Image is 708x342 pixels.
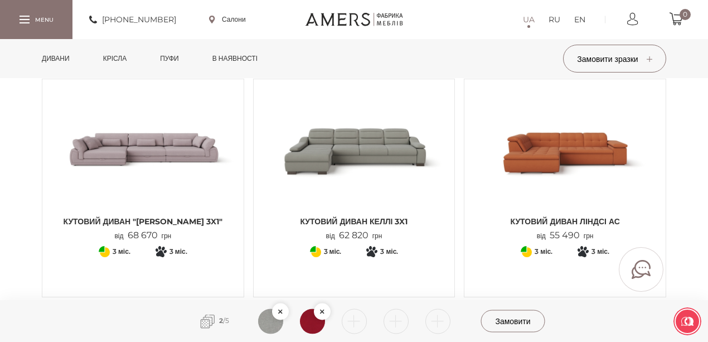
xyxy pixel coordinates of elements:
[473,88,657,241] a: Кутовий диван ЛІНДСІ АС Кутовий диван ЛІНДСІ АС Кутовий диван ЛІНДСІ АС від55 490грн
[380,245,398,258] span: 3 міс.
[523,13,535,26] a: UA
[95,39,135,78] a: Крісла
[535,245,552,258] span: 3 міс.
[33,39,78,78] a: Дивани
[204,39,266,78] a: в наявності
[169,245,187,258] span: 3 міс.
[574,13,585,26] a: EN
[89,13,176,26] a: [PHONE_NUMBER]
[335,230,372,240] span: 62 820
[326,230,382,241] p: від грн
[113,245,130,258] span: 3 міс.
[51,88,235,241] a: Кутовий Диван Кутовий Диван Кутовий Диван "[PERSON_NAME] 3x1" від68 670грн
[324,245,342,258] span: 3 міс.
[680,9,691,20] span: 0
[482,311,545,332] span: Замовити
[300,309,325,334] img: 1576662562.jpg
[262,88,447,241] a: Кутовий диван КЕЛЛІ 3x1 Кутовий диван КЕЛЛІ 3x1 Кутовий диван КЕЛЛІ 3x1 від62 820грн
[537,230,594,241] p: від грн
[124,230,162,240] span: 68 670
[481,310,545,333] button: Замовити
[546,230,584,240] span: 55 490
[258,309,283,334] img: 1576664823.jpg
[262,216,447,227] span: Кутовий диван КЕЛЛІ 3x1
[591,245,609,258] span: 3 міс.
[549,13,560,26] a: RU
[563,45,666,73] button: Замовити зразки
[114,230,171,241] p: від грн
[209,15,246,25] a: Салони
[51,216,235,227] span: Кутовий Диван "[PERSON_NAME] 3x1"
[473,216,657,227] span: Кутовий диван ЛІНДСІ АС
[577,54,652,64] span: Замовити зразки
[152,39,187,78] a: Пуфи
